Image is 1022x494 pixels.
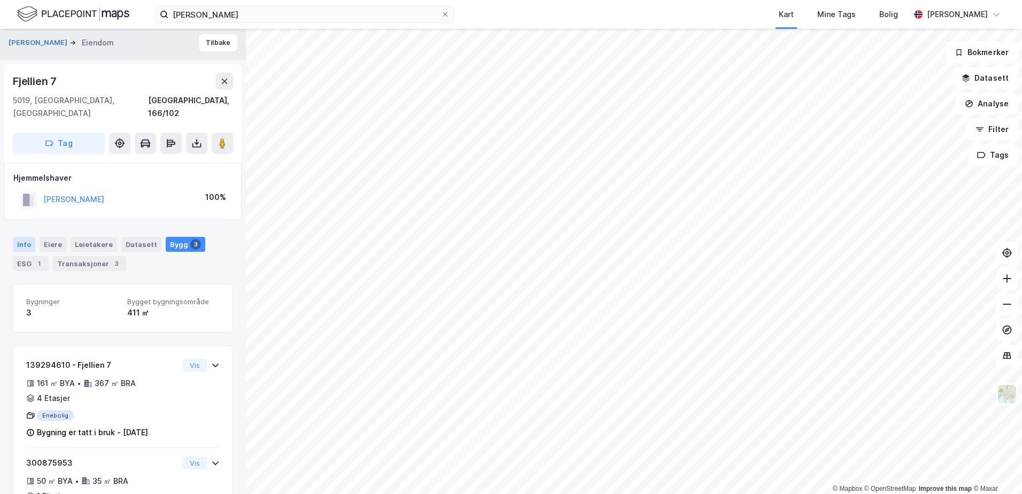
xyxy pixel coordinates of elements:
div: 3 [26,306,119,319]
div: Bolig [879,8,898,21]
div: 50 ㎡ BYA [37,475,73,488]
div: Info [13,237,35,252]
div: Leietakere [71,237,117,252]
div: Bygg [166,237,205,252]
a: OpenStreetMap [864,485,916,492]
div: 139294610 - Fjellien 7 [26,359,179,372]
div: 100% [205,191,226,204]
div: • [77,379,81,388]
button: Bokmerker [946,42,1018,63]
input: Søk på adresse, matrikkel, gårdeiere, leietakere eller personer [168,6,441,22]
button: Tag [13,133,105,154]
div: 1 [34,258,44,269]
button: Vis [183,457,207,469]
div: Kart [779,8,794,21]
div: Bygning er tatt i bruk - [DATE] [37,426,148,439]
div: 3 [111,258,122,269]
div: Eiere [40,237,66,252]
button: Filter [966,119,1018,140]
div: • [75,477,79,485]
iframe: Chat Widget [969,443,1022,494]
div: Hjemmelshaver [13,172,233,184]
a: Improve this map [919,485,972,492]
div: Mine Tags [817,8,856,21]
div: 3 [190,239,201,250]
div: Kontrollprogram for chat [969,443,1022,494]
button: Analyse [956,93,1018,114]
div: 5019, [GEOGRAPHIC_DATA], [GEOGRAPHIC_DATA] [13,94,148,120]
button: Tags [968,144,1018,166]
img: logo.f888ab2527a4732fd821a326f86c7f29.svg [17,5,129,24]
div: [PERSON_NAME] [927,8,988,21]
a: Mapbox [833,485,862,492]
div: Eiendom [82,36,114,49]
button: [PERSON_NAME] [9,37,69,48]
div: Fjellien 7 [13,73,59,90]
div: 4 Etasjer [37,392,70,405]
span: Bygget bygningsområde [127,297,220,306]
div: 35 ㎡ BRA [92,475,128,488]
div: 161 ㎡ BYA [37,377,75,390]
img: Z [997,384,1017,404]
button: Vis [183,359,207,372]
div: 411 ㎡ [127,306,220,319]
div: ESG [13,256,49,271]
div: [GEOGRAPHIC_DATA], 166/102 [148,94,233,120]
div: 300875953 [26,457,179,469]
button: Datasett [953,67,1018,89]
span: Bygninger [26,297,119,306]
div: Transaksjoner [53,256,126,271]
div: 367 ㎡ BRA [95,377,136,390]
div: Datasett [121,237,161,252]
button: Tilbake [199,34,237,51]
